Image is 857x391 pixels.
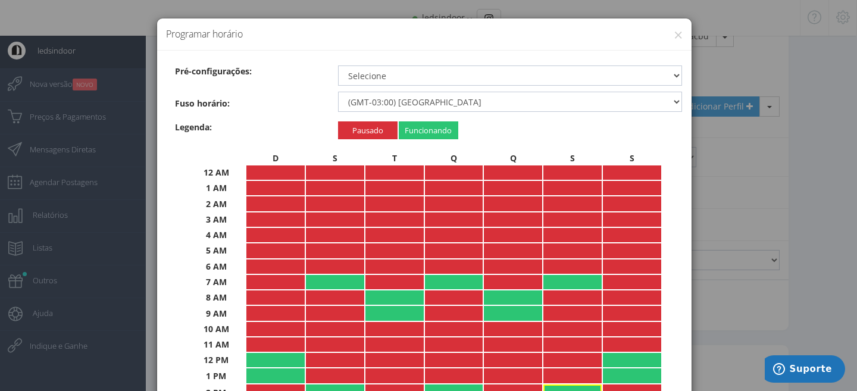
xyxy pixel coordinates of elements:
th: 4 AM [187,228,246,242]
th: S [603,152,661,164]
th: 10 AM [187,322,246,336]
iframe: Abre um widget para que você possa encontrar mais informações [765,355,845,385]
th: 3 AM [187,212,246,227]
th: 12 PM [187,353,246,367]
h4: Programar horário [166,27,683,41]
th: D [246,152,305,164]
b: Pré-configurações: [175,65,252,77]
th: T [365,152,424,164]
th: 11 AM [187,337,246,352]
th: 8 AM [187,290,246,305]
th: 1 PM [187,368,246,383]
th: 5 AM [187,243,246,258]
b: Fuso horário: [175,98,230,109]
th: 12 AM [187,165,246,180]
span: Legenda [175,121,209,133]
th: S [306,152,364,164]
th: 9 AM [187,306,246,320]
th: 6 AM [187,259,246,274]
th: Q [425,152,483,164]
button: × [674,27,683,43]
div: Funcionando [399,121,458,139]
th: Q [484,152,542,164]
th: S [543,152,602,164]
th: 2 AM [187,196,246,211]
b: : [175,121,212,133]
th: 7 AM [187,275,246,289]
th: 1 AM [187,181,246,195]
div: Pausado [338,121,398,139]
